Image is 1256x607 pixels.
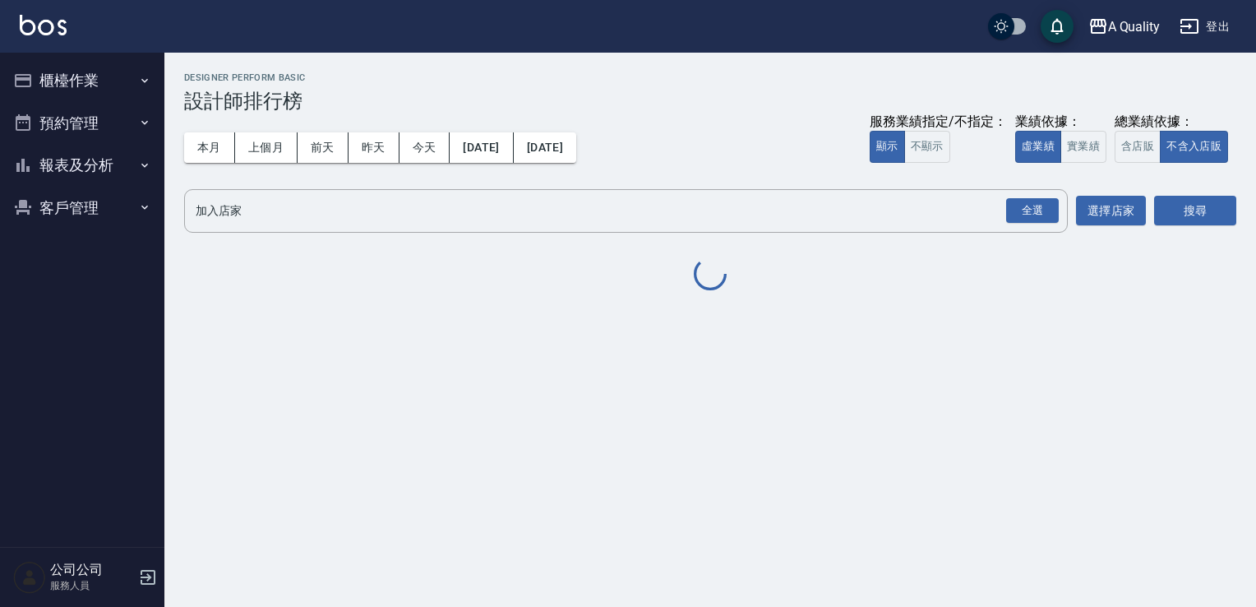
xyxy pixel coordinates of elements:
[1115,131,1161,163] button: 含店販
[1060,131,1106,163] button: 實業績
[1173,12,1236,42] button: 登出
[7,59,158,102] button: 櫃檯作業
[1108,16,1161,37] div: A Quality
[184,72,1236,83] h2: Designer Perform Basic
[50,578,134,593] p: 服務人員
[7,102,158,145] button: 預約管理
[192,197,1036,225] input: 店家名稱
[7,144,158,187] button: 報表及分析
[1003,195,1062,227] button: Open
[184,90,1236,113] h3: 設計師排行榜
[870,131,905,163] button: 顯示
[870,114,1007,131] div: 服務業績指定/不指定：
[399,132,450,163] button: 今天
[1160,131,1228,163] button: 不含入店販
[1115,114,1236,131] div: 總業績依據：
[904,131,950,163] button: 不顯示
[450,132,513,163] button: [DATE]
[298,132,349,163] button: 前天
[1154,196,1236,226] button: 搜尋
[349,132,399,163] button: 昨天
[13,561,46,594] img: Person
[20,15,67,35] img: Logo
[1015,131,1061,163] button: 虛業績
[1015,114,1106,131] div: 業績依據：
[50,562,134,578] h5: 公司公司
[1041,10,1074,43] button: save
[7,187,158,229] button: 客戶管理
[184,132,235,163] button: 本月
[514,132,576,163] button: [DATE]
[1082,10,1167,44] button: A Quality
[1076,196,1146,226] button: 選擇店家
[235,132,298,163] button: 上個月
[1006,198,1059,224] div: 全選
